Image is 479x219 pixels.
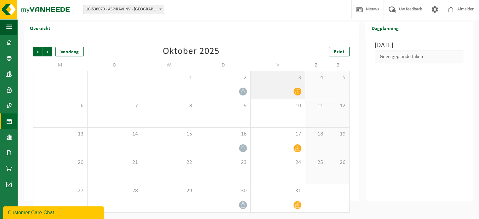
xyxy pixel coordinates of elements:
td: M [33,60,88,71]
span: 3 [254,74,302,81]
a: Print [329,47,350,56]
span: 1 [145,74,193,81]
span: 26 [330,159,346,166]
td: D [196,60,251,71]
span: 21 [91,159,139,166]
iframe: chat widget [3,205,105,219]
span: 22 [145,159,193,166]
span: 13 [37,131,84,138]
h2: Overzicht [24,22,57,34]
span: 19 [330,131,346,138]
span: Print [334,49,345,55]
span: Volgende [43,47,52,56]
span: 24 [254,159,302,166]
td: D [88,60,142,71]
span: 20 [37,159,84,166]
span: 27 [37,187,84,194]
span: 30 [199,187,247,194]
span: 10 [254,102,302,109]
span: 5 [330,74,346,81]
span: 28 [91,187,139,194]
span: 10-536079 - ASPIRAVI NV - HARELBEKE [83,5,164,14]
div: Vandaag [55,47,84,56]
td: W [142,60,197,71]
span: 4 [308,74,324,81]
td: Z [327,60,349,71]
span: 29 [145,187,193,194]
span: 14 [91,131,139,138]
span: 2 [199,74,247,81]
span: 18 [308,131,324,138]
span: 31 [254,187,302,194]
td: V [251,60,305,71]
span: 16 [199,131,247,138]
span: Vorige [33,47,43,56]
span: 8 [145,102,193,109]
h3: [DATE] [375,41,464,50]
span: 25 [308,159,324,166]
td: Z [305,60,327,71]
h2: Dagplanning [365,22,405,34]
span: 9 [199,102,247,109]
span: 17 [254,131,302,138]
span: 11 [308,102,324,109]
span: 7 [91,102,139,109]
span: 6 [37,102,84,109]
div: Geen geplande taken [375,50,464,63]
span: 12 [330,102,346,109]
span: 23 [199,159,247,166]
span: 10-536079 - ASPIRAVI NV - HARELBEKE [83,5,164,14]
span: 15 [145,131,193,138]
div: Oktober 2025 [163,47,220,56]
